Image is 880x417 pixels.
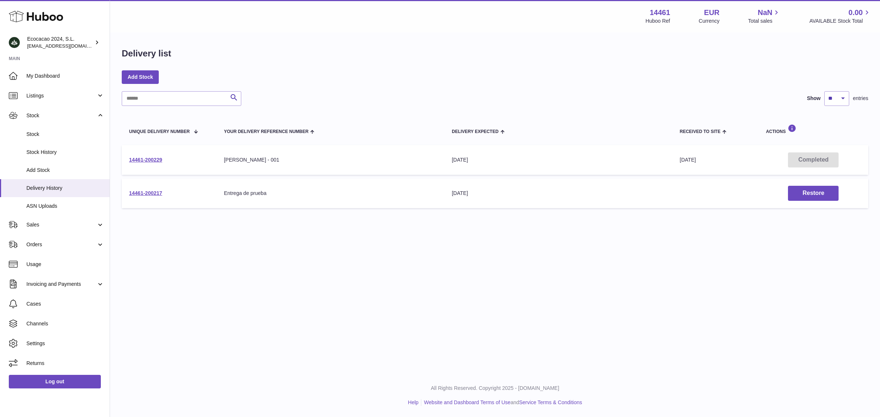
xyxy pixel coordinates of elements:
[704,8,719,18] strong: EUR
[853,95,868,102] span: entries
[122,48,171,59] h1: Delivery list
[748,8,781,25] a: NaN Total sales
[116,385,874,392] p: All Rights Reserved. Copyright 2025 - [DOMAIN_NAME]
[699,18,720,25] div: Currency
[26,320,104,327] span: Channels
[26,281,96,288] span: Invoicing and Payments
[680,157,696,163] span: [DATE]
[452,156,665,163] div: [DATE]
[129,190,162,196] a: 14461-200217
[27,43,108,49] span: [EMAIL_ADDRESS][DOMAIN_NAME]
[26,167,104,174] span: Add Stock
[421,399,582,406] li: and
[26,149,104,156] span: Stock History
[408,399,419,405] a: Help
[452,190,665,197] div: [DATE]
[224,129,309,134] span: Your Delivery Reference Number
[26,73,104,80] span: My Dashboard
[809,18,871,25] span: AVAILABLE Stock Total
[224,156,437,163] div: [PERSON_NAME] - 001
[646,18,670,25] div: Huboo Ref
[27,36,93,49] div: Ecocacao 2024, S.L.
[519,399,582,405] a: Service Terms & Conditions
[26,221,96,228] span: Sales
[26,185,104,192] span: Delivery History
[452,129,498,134] span: Delivery Expected
[122,70,159,84] a: Add Stock
[26,131,104,138] span: Stock
[650,8,670,18] strong: 14461
[807,95,821,102] label: Show
[26,203,104,210] span: ASN Uploads
[26,112,96,119] span: Stock
[9,37,20,48] img: internalAdmin-14461@internal.huboo.com
[26,261,104,268] span: Usage
[424,399,510,405] a: Website and Dashboard Terms of Use
[129,129,190,134] span: Unique Delivery Number
[129,157,162,163] a: 14461-200229
[26,340,104,347] span: Settings
[788,186,839,201] button: Restore
[26,92,96,99] span: Listings
[26,241,96,248] span: Orders
[9,375,101,388] a: Log out
[748,18,781,25] span: Total sales
[26,300,104,307] span: Cases
[26,360,104,367] span: Returns
[848,8,863,18] span: 0.00
[809,8,871,25] a: 0.00 AVAILABLE Stock Total
[680,129,720,134] span: Received to Site
[766,124,861,134] div: Actions
[224,190,437,197] div: Entrega de prueba
[758,8,772,18] span: NaN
